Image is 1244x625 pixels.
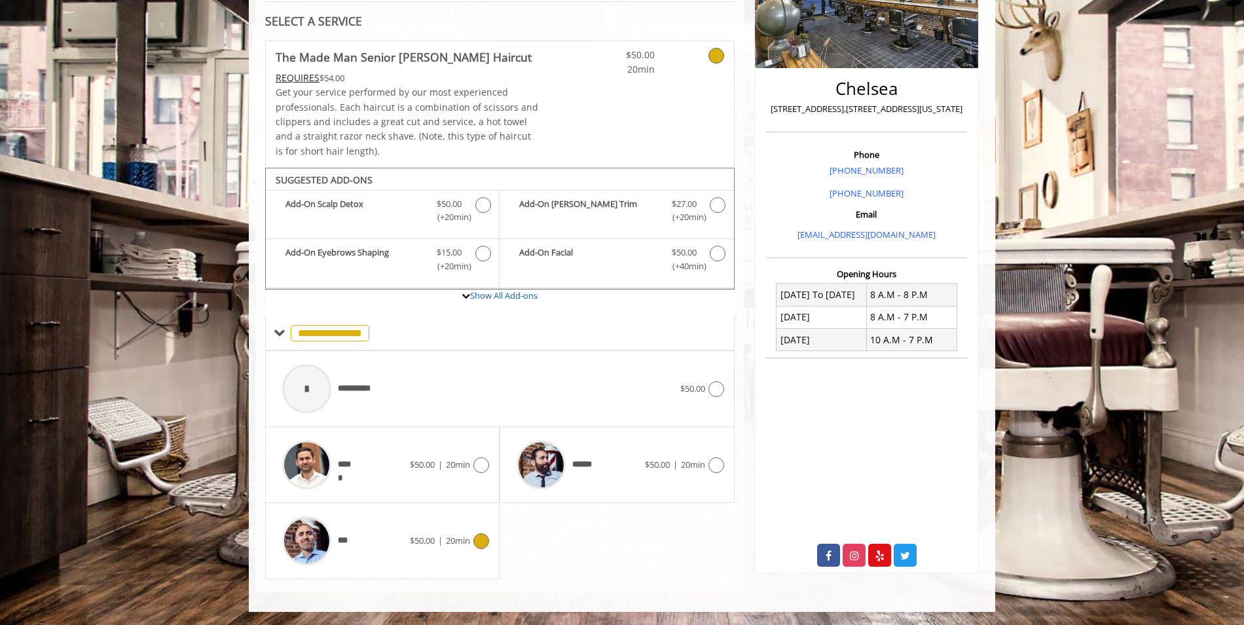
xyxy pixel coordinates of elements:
[769,210,964,219] h3: Email
[506,246,727,276] label: Add-On Facial
[438,459,443,470] span: |
[519,197,658,225] b: Add-On [PERSON_NAME] Trim
[577,62,655,77] span: 20min
[265,168,735,290] div: The Made Man Senior Barber Haircut Add-onS
[866,329,957,351] td: 10 A.M - 7 P.M
[866,284,957,306] td: 8 A.M - 8 P.M
[272,197,492,228] label: Add-On Scalp Detox
[665,259,703,273] span: (+40min )
[830,187,904,199] a: [PHONE_NUMBER]
[645,459,670,470] span: $50.00
[672,246,697,259] span: $50.00
[437,197,462,211] span: $50.00
[470,290,538,301] a: Show All Add-ons
[276,48,532,66] b: The Made Man Senior [PERSON_NAME] Haircut
[430,210,469,224] span: (+20min )
[830,164,904,176] a: [PHONE_NUMBER]
[276,174,373,186] b: SUGGESTED ADD-ONS
[680,383,705,394] span: $50.00
[285,197,424,225] b: Add-On Scalp Detox
[797,229,936,240] a: [EMAIL_ADDRESS][DOMAIN_NAME]
[672,197,697,211] span: $27.00
[265,15,735,28] div: SELECT A SERVICE
[285,246,424,273] b: Add-On Eyebrows Shaping
[446,459,470,470] span: 20min
[769,79,964,98] h2: Chelsea
[276,71,539,85] div: $54.00
[665,210,703,224] span: (+20min )
[430,259,469,273] span: (+20min )
[766,269,967,278] h3: Opening Hours
[769,102,964,116] p: [STREET_ADDRESS],[STREET_ADDRESS][US_STATE]
[777,329,867,351] td: [DATE]
[446,535,470,546] span: 20min
[577,48,655,62] span: $50.00
[438,535,443,546] span: |
[437,246,462,259] span: $15.00
[276,85,539,159] p: Get your service performed by our most experienced professionals. Each haircut is a combination o...
[276,71,320,84] span: This service needs some Advance to be paid before we block your appointment
[769,150,964,159] h3: Phone
[519,246,658,273] b: Add-On Facial
[866,306,957,328] td: 8 A.M - 7 P.M
[777,284,867,306] td: [DATE] To [DATE]
[506,197,727,228] label: Add-On Beard Trim
[410,535,435,546] span: $50.00
[272,246,492,276] label: Add-On Eyebrows Shaping
[673,459,678,470] span: |
[410,459,435,470] span: $50.00
[777,306,867,328] td: [DATE]
[681,459,705,470] span: 20min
